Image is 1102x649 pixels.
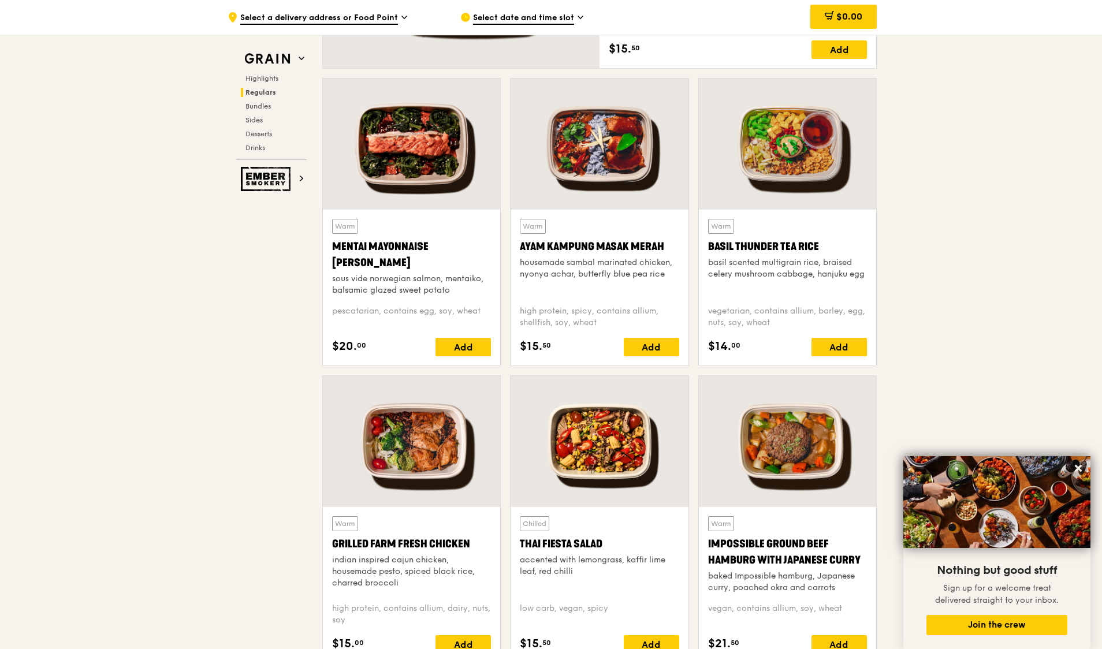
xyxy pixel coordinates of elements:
div: high protein, contains allium, dairy, nuts, soy [332,603,491,626]
div: vegetarian, contains allium, barley, egg, nuts, soy, wheat [708,305,867,329]
span: 00 [731,341,740,350]
div: Ayam Kampung Masak Merah [520,238,679,255]
div: pescatarian, contains egg, soy, wheat [332,305,491,329]
div: low carb, vegan, spicy [520,603,679,626]
button: Close [1069,459,1088,478]
span: 50 [542,341,551,350]
div: Basil Thunder Tea Rice [708,238,867,255]
span: $14. [708,338,731,355]
span: Regulars [245,88,276,96]
div: basil scented multigrain rice, braised celery mushroom cabbage, hanjuku egg [708,257,867,280]
span: Sides [245,116,263,124]
div: Warm [332,219,358,234]
span: $15. [609,40,631,58]
span: Select a delivery address or Food Point [240,12,398,25]
div: sous vide norwegian salmon, mentaiko, balsamic glazed sweet potato [332,273,491,296]
span: 50 [542,638,551,647]
div: Mentai Mayonnaise [PERSON_NAME] [332,238,491,271]
img: DSC07876-Edit02-Large.jpeg [903,456,1090,548]
div: Add [811,40,867,59]
div: Impossible Ground Beef Hamburg with Japanese Curry [708,536,867,568]
span: Bundles [245,102,271,110]
img: Ember Smokery web logo [241,167,294,191]
img: Grain web logo [241,49,294,69]
div: Add [811,338,867,356]
span: 50 [731,638,739,647]
div: accented with lemongrass, kaffir lime leaf, red chilli [520,554,679,577]
div: Warm [520,219,546,234]
div: high protein, spicy, contains allium, shellfish, soy, wheat [520,305,679,329]
button: Join the crew [926,615,1067,635]
span: Drinks [245,144,265,152]
span: 50 [631,43,640,53]
span: Desserts [245,130,272,138]
div: Add [435,338,491,356]
div: Warm [708,219,734,234]
div: Grilled Farm Fresh Chicken [332,536,491,552]
div: Add [624,338,679,356]
span: Nothing but good stuff [937,564,1057,577]
div: housemade sambal marinated chicken, nyonya achar, butterfly blue pea rice [520,257,679,280]
span: Highlights [245,74,278,83]
span: Select date and time slot [473,12,574,25]
div: Warm [708,516,734,531]
span: $15. [520,338,542,355]
span: $20. [332,338,357,355]
div: Thai Fiesta Salad [520,536,679,552]
span: Sign up for a welcome treat delivered straight to your inbox. [935,583,1059,605]
span: $0.00 [836,11,862,22]
div: indian inspired cajun chicken, housemade pesto, spiced black rice, charred broccoli [332,554,491,589]
div: Chilled [520,516,549,531]
span: 00 [355,638,364,647]
div: vegan, contains allium, soy, wheat [708,603,867,626]
div: Warm [332,516,358,531]
span: 00 [357,341,366,350]
div: baked Impossible hamburg, Japanese curry, poached okra and carrots [708,570,867,594]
